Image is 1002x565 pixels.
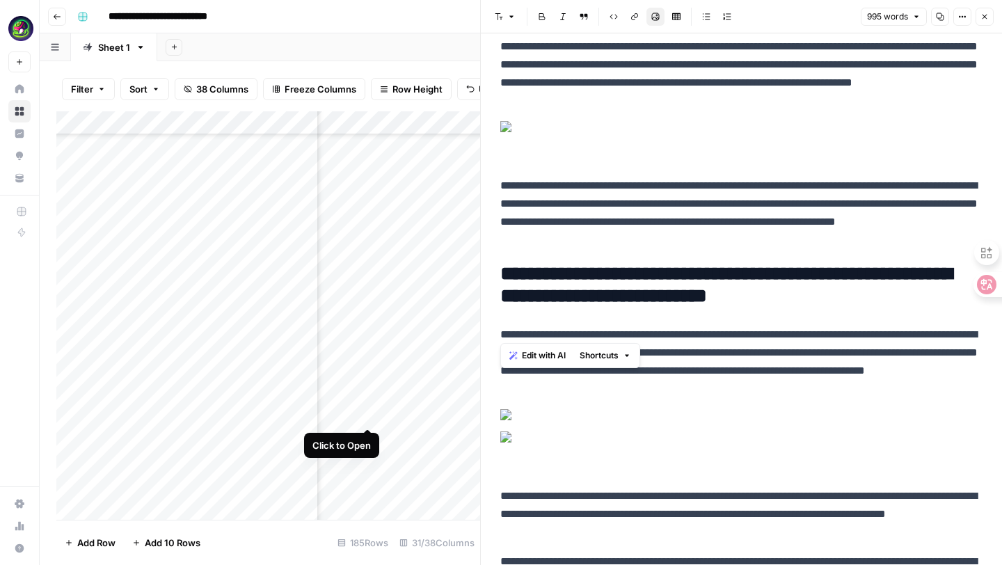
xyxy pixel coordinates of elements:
[394,532,480,554] div: 31/38 Columns
[457,78,511,100] button: Undo
[580,349,619,362] span: Shortcuts
[8,493,31,515] a: Settings
[8,167,31,189] a: Your Data
[332,532,394,554] div: 185 Rows
[8,100,31,122] a: Browse
[8,122,31,145] a: Insights
[312,438,371,452] div: Click to Open
[371,78,452,100] button: Row Height
[8,11,31,46] button: Workspace: Meshy
[392,82,443,96] span: Row Height
[8,537,31,559] button: Help + Support
[263,78,365,100] button: Freeze Columns
[285,82,356,96] span: Freeze Columns
[71,33,157,61] a: Sheet 1
[861,8,927,26] button: 995 words
[124,532,209,554] button: Add 10 Rows
[71,82,93,96] span: Filter
[145,536,200,550] span: Add 10 Rows
[8,515,31,537] a: Usage
[175,78,257,100] button: 38 Columns
[504,347,571,365] button: Edit with AI
[8,16,33,41] img: Meshy Logo
[867,10,908,23] span: 995 words
[8,78,31,100] a: Home
[120,78,169,100] button: Sort
[574,347,637,365] button: Shortcuts
[196,82,248,96] span: 38 Columns
[522,349,566,362] span: Edit with AI
[56,532,124,554] button: Add Row
[62,78,115,100] button: Filter
[77,536,116,550] span: Add Row
[8,145,31,167] a: Opportunities
[98,40,130,54] div: Sheet 1
[129,82,148,96] span: Sort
